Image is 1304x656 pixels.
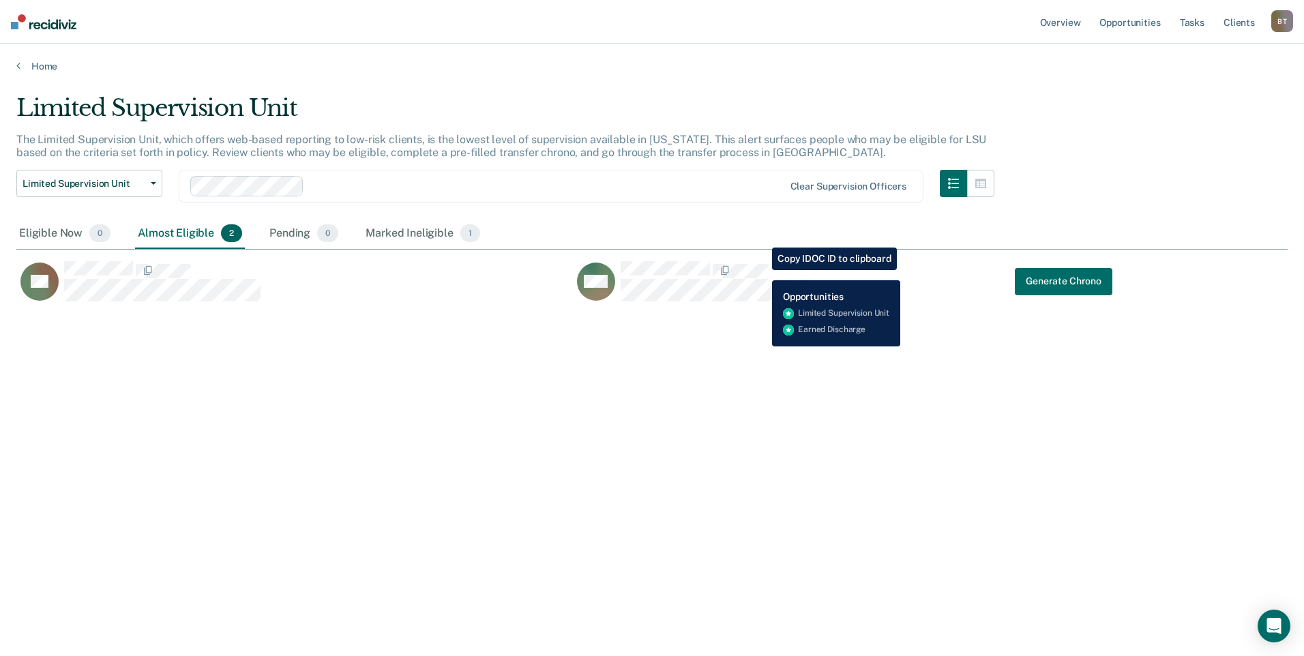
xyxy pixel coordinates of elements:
[16,170,162,197] button: Limited Supervision Unit
[1271,10,1293,32] button: BT
[16,133,986,159] p: The Limited Supervision Unit, which offers web-based reporting to low-risk clients, is the lowest...
[11,14,76,29] img: Recidiviz
[89,224,110,242] span: 0
[23,178,145,190] span: Limited Supervision Unit
[1258,610,1290,642] div: Open Intercom Messenger
[16,60,1288,72] a: Home
[16,94,994,133] div: Limited Supervision Unit
[1271,10,1293,32] div: B T
[1015,267,1112,295] button: Generate Chrono
[1015,267,1112,295] a: Navigate to form link
[16,219,113,249] div: Eligible Now0
[790,181,906,192] div: Clear supervision officers
[16,260,573,315] div: CaseloadOpportunityCell-77874
[135,219,245,249] div: Almost Eligible2
[460,224,480,242] span: 1
[317,224,338,242] span: 0
[221,224,242,242] span: 2
[573,260,1129,315] div: CaseloadOpportunityCell-80242
[267,219,341,249] div: Pending0
[363,219,483,249] div: Marked Ineligible1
